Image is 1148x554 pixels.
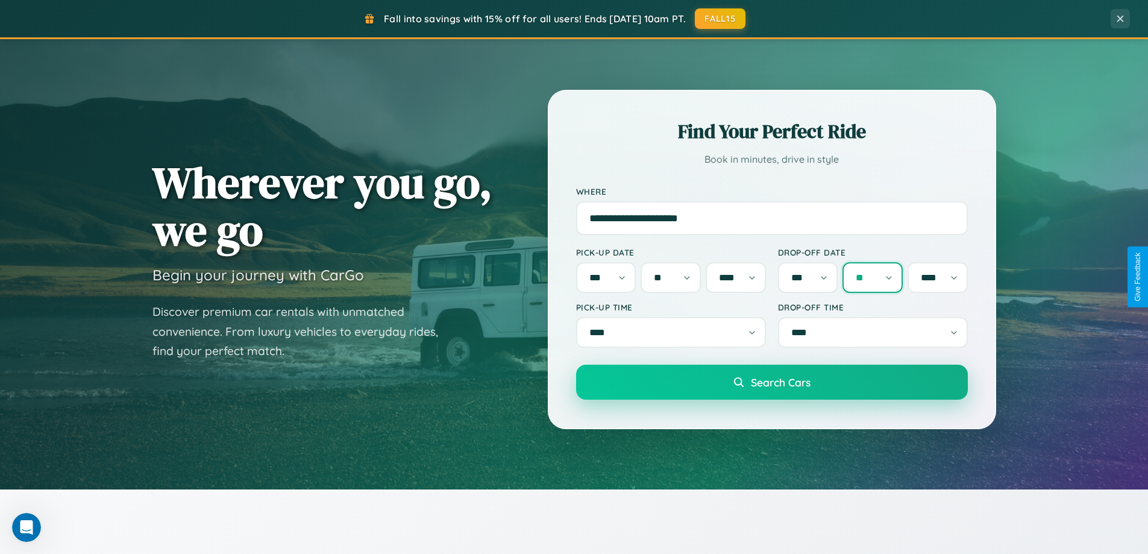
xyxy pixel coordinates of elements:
div: Give Feedback [1134,253,1142,301]
button: FALL15 [695,8,745,29]
h3: Begin your journey with CarGo [152,266,364,284]
label: Pick-up Date [576,247,766,257]
p: Book in minutes, drive in style [576,151,968,168]
h1: Wherever you go, we go [152,159,492,254]
label: Where [576,186,968,197]
label: Drop-off Date [778,247,968,257]
h2: Find Your Perfect Ride [576,118,968,145]
button: Search Cars [576,365,968,400]
p: Discover premium car rentals with unmatched convenience. From luxury vehicles to everyday rides, ... [152,302,454,361]
span: Search Cars [751,376,811,389]
label: Pick-up Time [576,302,766,312]
span: Fall into savings with 15% off for all users! Ends [DATE] 10am PT. [384,13,686,25]
label: Drop-off Time [778,302,968,312]
iframe: Intercom live chat [12,513,41,542]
